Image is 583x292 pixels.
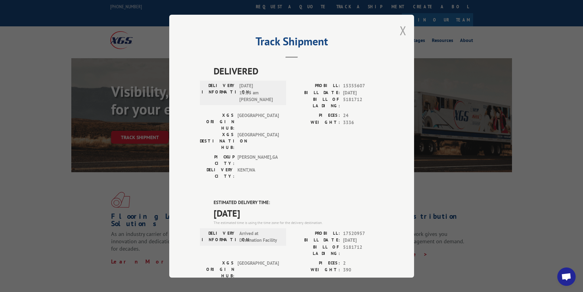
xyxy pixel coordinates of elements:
div: The estimated time is using the time zone for the delivery destination. [214,220,383,225]
label: BILL OF LADING: [292,244,340,256]
span: [DATE] [343,89,383,96]
div: Open chat [557,267,576,286]
label: DELIVERY CITY: [200,167,234,180]
label: PIECES: [292,112,340,119]
label: ESTIMATED DELIVERY TIME: [214,199,383,206]
label: PROBILL: [292,230,340,237]
span: 24 [343,112,383,119]
span: 17520957 [343,230,383,237]
label: XGS DESTINATION HUB: [200,131,234,151]
label: BILL DATE: [292,89,340,96]
label: XGS ORIGIN HUB: [200,260,234,279]
span: [GEOGRAPHIC_DATA] [237,112,279,131]
span: 15355607 [343,82,383,89]
label: PICKUP CITY: [200,154,234,167]
label: WEIGHT: [292,267,340,274]
label: PROBILL: [292,82,340,89]
span: [GEOGRAPHIC_DATA] [237,131,279,151]
span: [DATE] [343,237,383,244]
h2: Track Shipment [200,37,383,49]
span: 390 [343,267,383,274]
label: XGS ORIGIN HUB: [200,112,234,131]
span: 5181712 [343,96,383,109]
span: KENT , WA [237,167,279,180]
span: [GEOGRAPHIC_DATA] [237,260,279,279]
span: 5181712 [343,244,383,256]
label: WEIGHT: [292,119,340,126]
span: 2 [343,260,383,267]
label: DELIVERY INFORMATION: [202,82,236,103]
label: DELIVERY INFORMATION: [202,230,236,244]
label: BILL OF LADING: [292,96,340,109]
span: [PERSON_NAME] , GA [237,154,279,167]
span: 3336 [343,119,383,126]
span: [DATE] 10:55 am [PERSON_NAME] [239,82,281,103]
label: PIECES: [292,260,340,267]
span: Arrived at Destination Facility [239,230,281,244]
span: [DATE] [214,206,383,220]
button: Close modal [400,22,406,39]
span: DELIVERED [214,64,383,78]
label: BILL DATE: [292,237,340,244]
